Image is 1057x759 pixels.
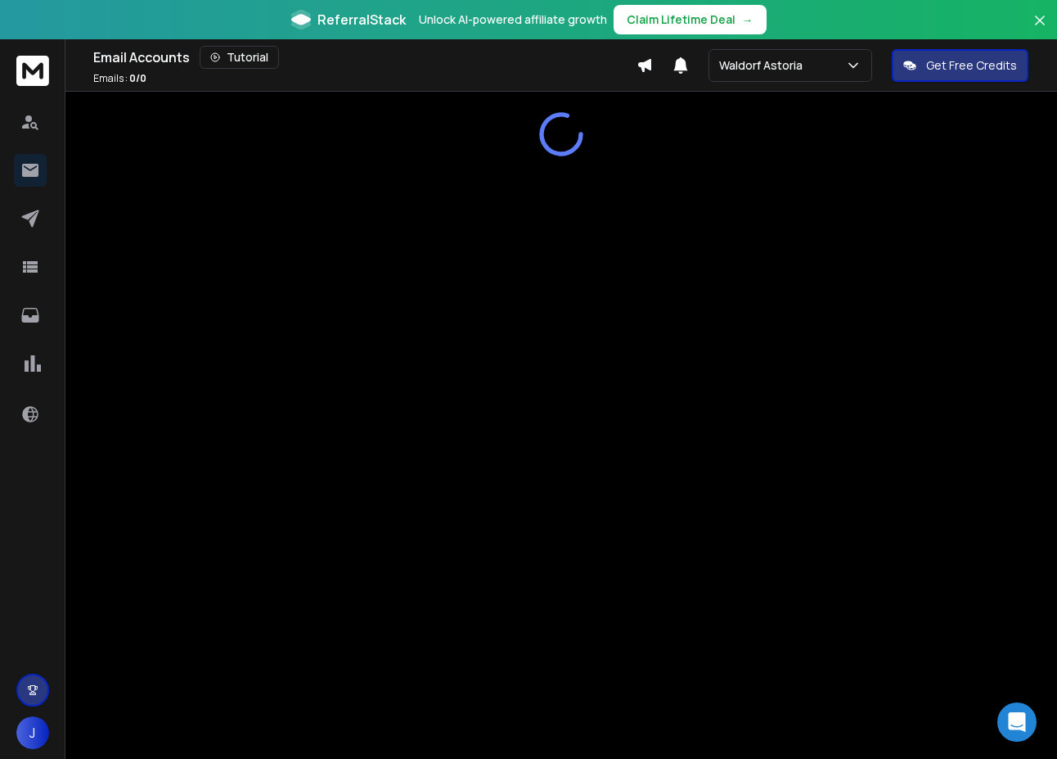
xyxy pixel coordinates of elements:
button: Close banner [1029,10,1050,49]
p: Waldorf Astoria [719,57,809,74]
p: Get Free Credits [926,57,1017,74]
div: Email Accounts [93,46,636,69]
span: ReferralStack [317,10,406,29]
button: Tutorial [200,46,279,69]
div: Open Intercom Messenger [997,703,1037,742]
button: Get Free Credits [892,49,1028,82]
span: 0 / 0 [129,71,146,85]
button: J [16,716,49,749]
p: Emails : [93,72,146,85]
p: Unlock AI-powered affiliate growth [419,11,607,28]
span: → [742,11,753,28]
button: Claim Lifetime Deal→ [614,5,767,34]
